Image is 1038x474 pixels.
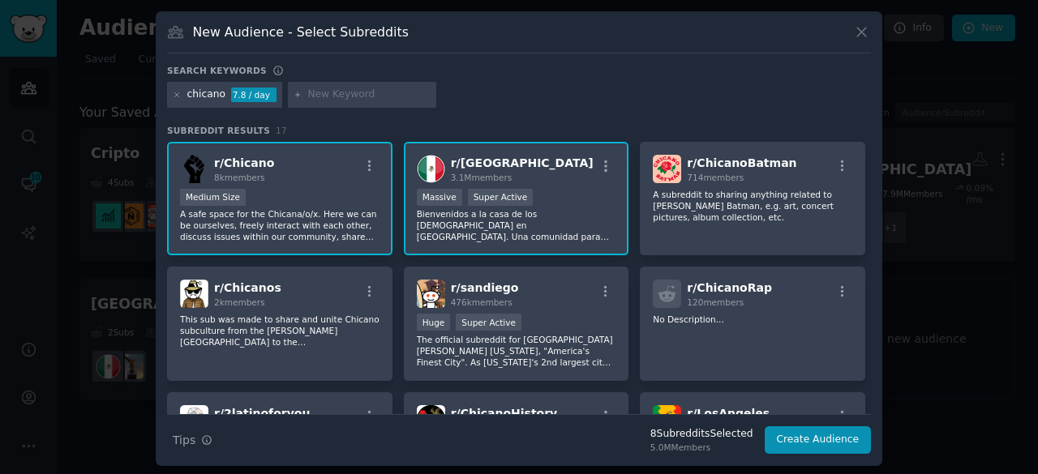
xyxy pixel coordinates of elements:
[214,156,274,169] span: r/ Chicano
[193,23,409,41] h3: New Audience - Select Subreddits
[653,155,681,183] img: ChicanoBatman
[187,88,225,102] div: chicano
[687,156,796,169] span: r/ ChicanoBatman
[214,281,281,294] span: r/ Chicanos
[451,407,558,420] span: r/ ChicanoHistory
[180,314,380,348] p: This sub was made to share and unite Chicano subculture from the [PERSON_NAME][GEOGRAPHIC_DATA] t...
[180,155,208,183] img: Chicano
[417,208,616,242] p: Bienvenidos a la casa de los [DEMOGRAPHIC_DATA] en [GEOGRAPHIC_DATA]. Una comunidad para todo lo ...
[650,427,753,442] div: 8 Subreddit s Selected
[456,314,521,331] div: Super Active
[687,173,744,182] span: 714 members
[180,208,380,242] p: A safe space for the Chicana/o/x. Here we can be ourselves, freely interact with each other, disc...
[307,88,431,102] input: New Keyword
[276,126,287,135] span: 17
[451,156,594,169] span: r/ [GEOGRAPHIC_DATA]
[687,297,744,307] span: 120 members
[687,407,770,420] span: r/ LosAngeles
[180,405,208,433] img: 2latinoforyou
[417,155,445,183] img: mexico
[214,407,310,420] span: r/ 2latinoforyou
[687,281,772,294] span: r/ ChicanoRap
[417,189,462,206] div: Massive
[417,314,451,331] div: Huge
[417,334,616,368] p: The official subreddit for [GEOGRAPHIC_DATA][PERSON_NAME] [US_STATE], "America's Finest City". As...
[173,432,195,449] span: Tips
[765,426,872,454] button: Create Audience
[451,297,513,307] span: 476k members
[451,281,519,294] span: r/ sandiego
[653,189,852,223] p: A subreddit to sharing anything related to [PERSON_NAME] Batman, e.g. art, concert pictures, albu...
[650,442,753,453] div: 5.0M Members
[451,173,513,182] span: 3.1M members
[180,189,246,206] div: Medium Size
[214,297,265,307] span: 2k members
[468,189,534,206] div: Super Active
[214,173,265,182] span: 8k members
[180,280,208,308] img: Chicanos
[167,426,218,455] button: Tips
[167,65,267,76] h3: Search keywords
[417,280,445,308] img: sandiego
[231,88,277,102] div: 7.8 / day
[653,405,681,433] img: LosAngeles
[167,125,270,136] span: Subreddit Results
[653,314,852,325] p: No Description...
[417,405,445,433] img: ChicanoHistory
